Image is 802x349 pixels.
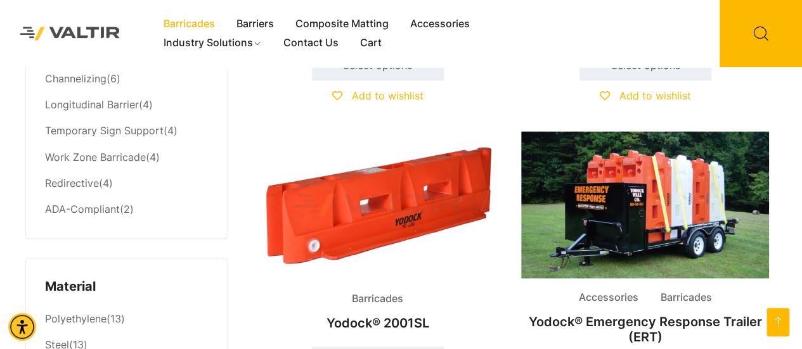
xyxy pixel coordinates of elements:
a: Add to wishlist [332,89,424,102]
img: Barricades [254,131,501,280]
a: Add to wishlist [600,89,691,102]
a: Polyethylene [45,312,107,324]
li: (4) [45,144,209,170]
a: BarricadesYodock® 2001SL [254,131,501,337]
li: (4) [45,92,209,118]
img: Valtir Rentals [10,16,131,51]
li: (6) [45,67,209,92]
a: Cart [349,34,392,53]
li: (4) [45,170,209,196]
li: (2) [45,196,209,219]
span: Barricades [651,288,721,307]
li: (4) [45,118,209,144]
a: Work Zone Barricade [45,151,146,163]
span: Add to wishlist [619,89,691,102]
a: Composite Matting [285,15,399,34]
span: Barricades [342,289,413,308]
a: Open this option [766,308,789,336]
a: Temporary Sign Support [45,124,164,137]
a: Contact Us [273,34,349,53]
div: Accessibility Menu [8,313,36,341]
span: Add to wishlist [352,89,424,102]
a: Channelizing [45,72,107,85]
h2: Yodock® 2001SL [254,308,501,336]
a: Barriers [226,15,285,34]
a: Longitudinal Barrier [45,98,139,111]
a: ADA-Compliant [45,203,120,215]
li: (13) [45,306,209,332]
a: Barricades [153,15,226,34]
img: Accessories [521,131,769,278]
span: Accessories [569,288,648,307]
h4: Material [45,277,209,296]
a: Redirective [45,177,99,189]
a: Industry Solutions [153,34,273,53]
a: Accessories [399,15,481,34]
